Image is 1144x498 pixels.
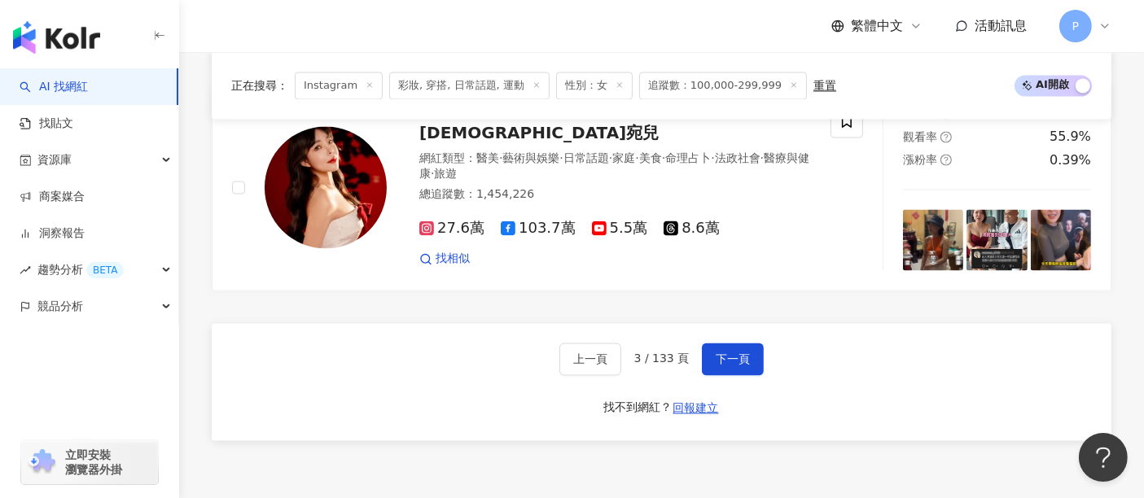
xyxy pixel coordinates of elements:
div: 0.39% [1050,152,1091,170]
img: logo [13,21,100,54]
span: 3 / 133 頁 [634,352,690,365]
span: 旅遊 [434,168,457,181]
span: 美食 [639,152,662,165]
span: · [711,152,714,165]
span: 資源庫 [37,142,72,178]
span: 競品分析 [37,288,83,325]
div: 總追蹤數 ： 1,454,226 [419,187,811,203]
span: 藝術與娛樂 [502,152,559,165]
span: · [609,152,612,165]
img: post-image [966,210,1027,270]
button: 上一頁 [559,343,621,376]
span: 立即安裝 瀏覽器外掛 [65,448,122,477]
span: 活動訊息 [975,18,1027,33]
a: 洞察報告 [20,225,85,242]
button: 回報建立 [673,395,720,422]
span: 回報建立 [673,402,719,415]
span: 8.6萬 [664,221,720,238]
span: [DEMOGRAPHIC_DATA]宛兒 [419,124,659,143]
span: 27.6萬 [419,221,484,238]
span: 彩妝, 穿搭, 日常話題, 運動 [389,72,550,99]
span: 追蹤數：100,000-299,999 [639,72,807,99]
span: 觀看率 [903,131,937,144]
span: 趨勢分析 [37,251,124,288]
img: post-image [1031,210,1091,270]
a: 找相似 [419,251,470,268]
span: 找相似 [436,251,470,268]
div: 找不到網紅？ [604,400,673,417]
div: 網紅類型 ： [419,151,811,183]
span: 下一頁 [716,353,750,366]
span: question-circle [940,155,952,166]
a: 商案媒合 [20,189,85,205]
span: 家庭 [612,152,635,165]
span: rise [20,264,31,276]
span: · [559,152,563,165]
span: · [499,152,502,165]
span: 命理占卜 [665,152,711,165]
span: · [431,168,434,181]
span: 漲粉率 [903,154,937,167]
button: 下一頁 [702,343,764,376]
a: searchAI 找網紅 [20,79,88,95]
span: question-circle [940,132,952,143]
span: Instagram [295,72,383,99]
div: BETA [86,262,124,278]
span: 繁體中文 [851,17,903,35]
span: P [1072,17,1079,35]
span: 日常話題 [563,152,609,165]
a: chrome extension立即安裝 瀏覽器外掛 [21,440,158,484]
span: 性別：女 [556,72,633,99]
a: KOL Avatar[DEMOGRAPHIC_DATA]宛兒網紅類型：醫美·藝術與娛樂·日常話題·家庭·美食·命理占卜·法政社會·醫療與健康·旅遊總追蹤數：1,454,22627.6萬103.7... [212,85,1111,291]
img: chrome extension [26,449,58,475]
img: KOL Avatar [265,127,387,249]
div: 重置 [813,79,836,92]
span: 正在搜尋 ： [231,79,288,92]
span: · [662,152,665,165]
span: 上一頁 [573,353,607,366]
span: 103.7萬 [501,221,576,238]
span: 醫美 [476,152,499,165]
img: post-image [903,210,963,270]
span: 5.5萬 [592,221,648,238]
span: 法政社會 [715,152,760,165]
iframe: Help Scout Beacon - Open [1079,433,1128,482]
span: · [760,152,764,165]
span: · [635,152,638,165]
a: 找貼文 [20,116,73,132]
div: 55.9% [1050,129,1091,146]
